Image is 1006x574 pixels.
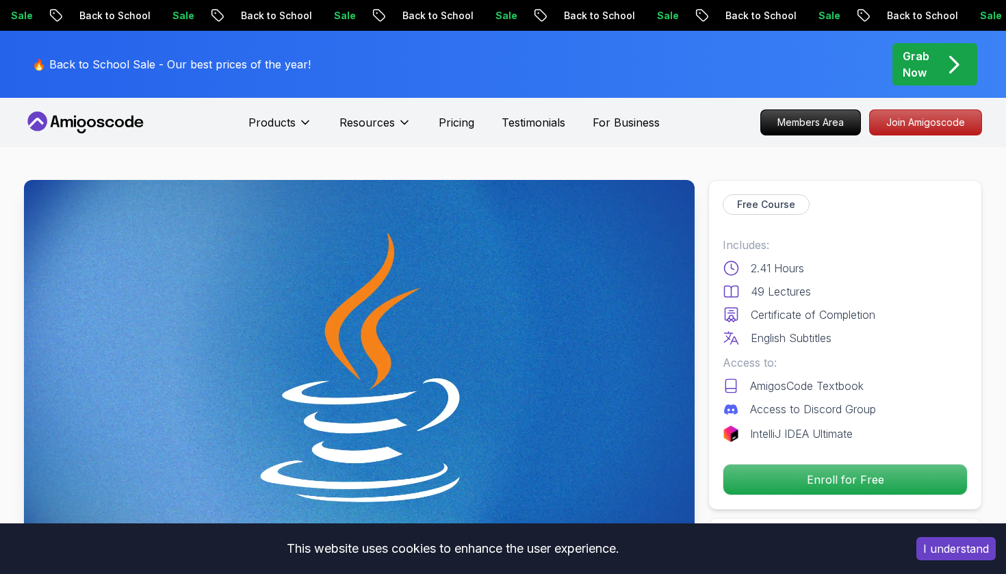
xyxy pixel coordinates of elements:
[24,180,695,557] img: java-for-beginners_thumbnail
[723,237,968,253] p: Includes:
[339,114,395,131] p: Resources
[750,426,853,442] p: IntelliJ IDEA Ultimate
[751,260,804,276] p: 2.41 Hours
[10,534,896,564] div: This website uses cookies to enhance the user experience.
[502,114,565,131] a: Testimonials
[916,537,996,560] button: Accept cookies
[803,9,847,23] p: Sale
[751,306,875,323] p: Certificate of Completion
[737,198,795,211] p: Free Course
[225,9,318,23] p: Back to School
[871,9,964,23] p: Back to School
[157,9,201,23] p: Sale
[761,110,860,135] p: Members Area
[751,330,831,346] p: English Subtitles
[751,283,811,300] p: 49 Lectures
[750,378,864,394] p: AmigosCode Textbook
[641,9,685,23] p: Sale
[723,464,968,495] button: Enroll for Free
[548,9,641,23] p: Back to School
[710,9,803,23] p: Back to School
[903,48,929,81] p: Grab Now
[318,9,362,23] p: Sale
[32,56,311,73] p: 🔥 Back to School Sale - Our best prices of the year!
[64,9,157,23] p: Back to School
[760,109,861,135] a: Members Area
[387,9,480,23] p: Back to School
[593,114,660,131] a: For Business
[750,401,876,417] p: Access to Discord Group
[723,354,968,371] p: Access to:
[480,9,524,23] p: Sale
[248,114,296,131] p: Products
[339,114,411,142] button: Resources
[248,114,312,142] button: Products
[723,465,967,495] p: Enroll for Free
[439,114,474,131] a: Pricing
[869,109,982,135] a: Join Amigoscode
[723,426,739,442] img: jetbrains logo
[870,110,981,135] p: Join Amigoscode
